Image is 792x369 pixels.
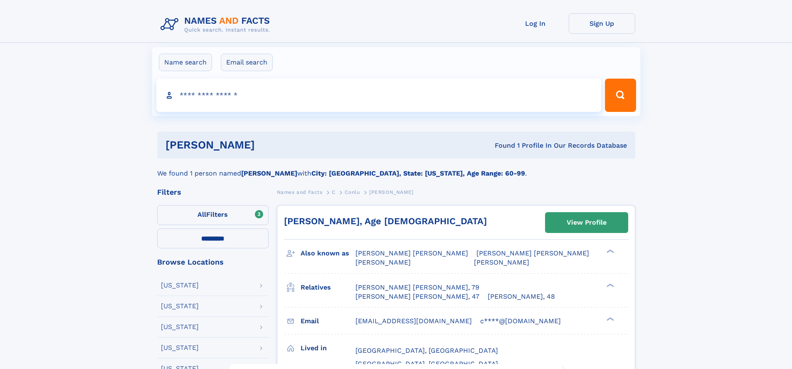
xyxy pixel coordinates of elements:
span: [GEOGRAPHIC_DATA], [GEOGRAPHIC_DATA] [355,347,498,354]
a: [PERSON_NAME], 48 [488,292,555,301]
div: [US_STATE] [161,324,199,330]
a: Sign Up [569,13,635,34]
a: C [332,187,336,197]
label: Name search [159,54,212,71]
img: Logo Names and Facts [157,13,277,36]
b: City: [GEOGRAPHIC_DATA], State: [US_STATE], Age Range: 60-99 [311,169,525,177]
div: [US_STATE] [161,282,199,289]
span: [PERSON_NAME] [355,258,411,266]
b: [PERSON_NAME] [241,169,297,177]
div: We found 1 person named with . [157,158,635,178]
h3: Email [301,314,355,328]
h3: Relatives [301,280,355,295]
a: View Profile [545,213,628,233]
span: C [332,189,336,195]
a: [PERSON_NAME], Age [DEMOGRAPHIC_DATA] [284,216,487,226]
span: [EMAIL_ADDRESS][DOMAIN_NAME] [355,317,472,325]
span: [PERSON_NAME] [PERSON_NAME] [476,249,589,257]
a: [PERSON_NAME] [PERSON_NAME], 79 [355,283,479,292]
span: [GEOGRAPHIC_DATA], [GEOGRAPHIC_DATA] [355,360,498,368]
span: All [197,211,206,218]
h3: Also known as [301,246,355,260]
div: Browse Locations [157,258,269,266]
label: Filters [157,205,269,225]
div: Found 1 Profile In Our Records Database [375,141,627,150]
div: ❯ [604,282,614,288]
span: [PERSON_NAME] [474,258,529,266]
div: ❯ [604,249,614,254]
button: Search Button [605,79,636,112]
input: search input [156,79,602,112]
div: Filters [157,188,269,196]
span: [PERSON_NAME] [369,189,414,195]
div: [US_STATE] [161,303,199,310]
a: Conlu [345,187,360,197]
div: ❯ [604,316,614,322]
h1: [PERSON_NAME] [165,140,375,150]
span: Conlu [345,189,360,195]
div: View Profile [567,213,607,232]
span: [PERSON_NAME] [PERSON_NAME] [355,249,468,257]
div: [US_STATE] [161,344,199,351]
h3: Lived in [301,341,355,355]
label: Email search [221,54,273,71]
a: Names and Facts [277,187,323,197]
a: Log In [502,13,569,34]
a: [PERSON_NAME] [PERSON_NAME], 47 [355,292,479,301]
